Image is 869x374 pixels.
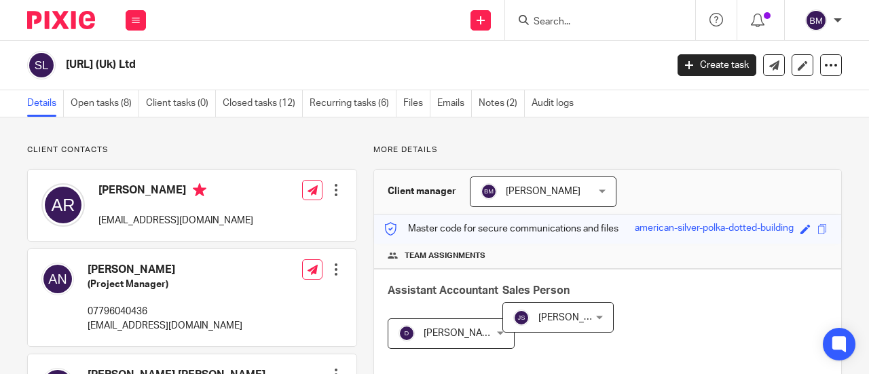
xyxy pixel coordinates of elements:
[481,183,497,200] img: svg%3E
[98,183,253,200] h4: [PERSON_NAME]
[71,90,139,117] a: Open tasks (8)
[403,90,430,117] a: Files
[388,285,498,296] span: Assistant Accountant
[66,58,539,72] h2: [URL] (Uk) Ltd
[223,90,303,117] a: Closed tasks (12)
[88,278,242,291] h5: (Project Manager)
[405,250,485,261] span: Team assignments
[146,90,216,117] a: Client tasks (0)
[479,90,525,117] a: Notes (2)
[193,183,206,197] i: Primary
[88,305,242,318] p: 07796040436
[27,51,56,79] img: svg%3E
[41,263,74,295] img: svg%3E
[88,319,242,333] p: [EMAIL_ADDRESS][DOMAIN_NAME]
[635,221,794,237] div: american-silver-polka-dotted-building
[502,285,570,296] span: Sales Person
[538,313,613,322] span: [PERSON_NAME]
[41,183,85,227] img: svg%3E
[27,145,357,155] p: Client contacts
[805,10,827,31] img: svg%3E
[678,54,756,76] a: Create task
[424,329,514,338] span: [PERSON_NAME] S T
[388,185,456,198] h3: Client manager
[88,263,242,277] h4: [PERSON_NAME]
[310,90,396,117] a: Recurring tasks (6)
[506,187,580,196] span: [PERSON_NAME]
[98,214,253,227] p: [EMAIL_ADDRESS][DOMAIN_NAME]
[27,11,95,29] img: Pixie
[437,90,472,117] a: Emails
[399,325,415,341] img: svg%3E
[532,16,654,29] input: Search
[373,145,842,155] p: More details
[27,90,64,117] a: Details
[532,90,580,117] a: Audit logs
[384,222,618,236] p: Master code for secure communications and files
[513,310,530,326] img: svg%3E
